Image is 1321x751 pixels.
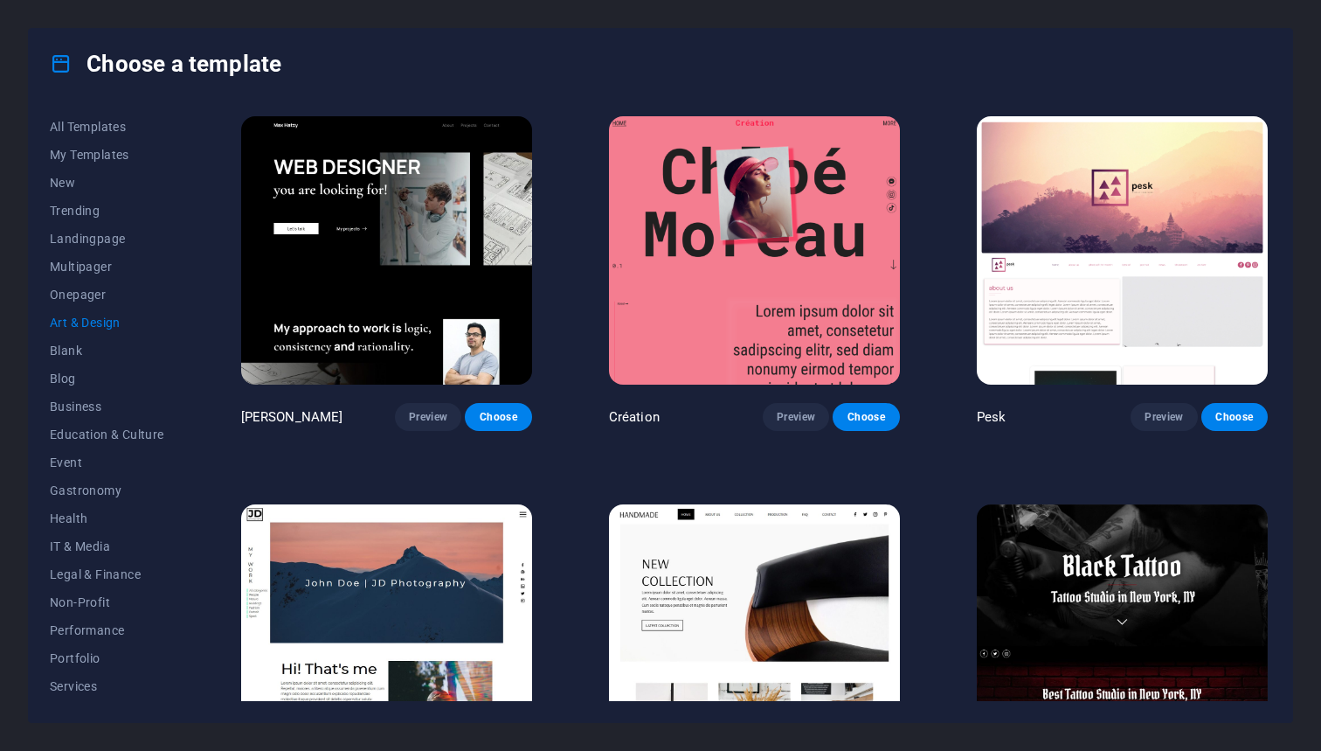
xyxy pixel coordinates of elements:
[465,403,531,431] button: Choose
[50,400,164,414] span: Business
[241,116,532,385] img: Max Hatzy
[977,116,1268,385] img: Pesk
[50,539,164,553] span: IT & Media
[50,204,164,218] span: Trending
[50,372,164,386] span: Blog
[50,316,164,330] span: Art & Design
[50,197,164,225] button: Trending
[50,148,164,162] span: My Templates
[409,410,447,424] span: Preview
[50,421,164,449] button: Education & Culture
[50,337,164,365] button: Blank
[50,595,164,609] span: Non-Profit
[50,393,164,421] button: Business
[977,408,1006,426] p: Pesk
[50,141,164,169] button: My Templates
[609,116,900,385] img: Création
[50,344,164,358] span: Blank
[50,483,164,497] span: Gastronomy
[50,651,164,665] span: Portfolio
[50,532,164,560] button: IT & Media
[50,449,164,476] button: Event
[1131,403,1197,431] button: Preview
[50,623,164,637] span: Performance
[50,616,164,644] button: Performance
[777,410,815,424] span: Preview
[833,403,899,431] button: Choose
[50,176,164,190] span: New
[50,679,164,693] span: Services
[1145,410,1183,424] span: Preview
[50,232,164,246] span: Landingpage
[50,120,164,134] span: All Templates
[50,504,164,532] button: Health
[1201,403,1268,431] button: Choose
[50,253,164,281] button: Multipager
[50,428,164,442] span: Education & Culture
[50,700,164,728] button: Sports & Beauty
[50,309,164,337] button: Art & Design
[50,644,164,672] button: Portfolio
[50,455,164,469] span: Event
[50,560,164,588] button: Legal & Finance
[50,365,164,393] button: Blog
[50,672,164,700] button: Services
[50,225,164,253] button: Landingpage
[50,567,164,581] span: Legal & Finance
[50,113,164,141] button: All Templates
[847,410,885,424] span: Choose
[395,403,461,431] button: Preview
[479,410,517,424] span: Choose
[1215,410,1254,424] span: Choose
[50,260,164,274] span: Multipager
[50,50,281,78] h4: Choose a template
[50,281,164,309] button: Onepager
[50,476,164,504] button: Gastronomy
[50,511,164,525] span: Health
[609,408,660,426] p: Création
[50,169,164,197] button: New
[241,408,343,426] p: [PERSON_NAME]
[50,288,164,302] span: Onepager
[50,588,164,616] button: Non-Profit
[763,403,829,431] button: Preview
